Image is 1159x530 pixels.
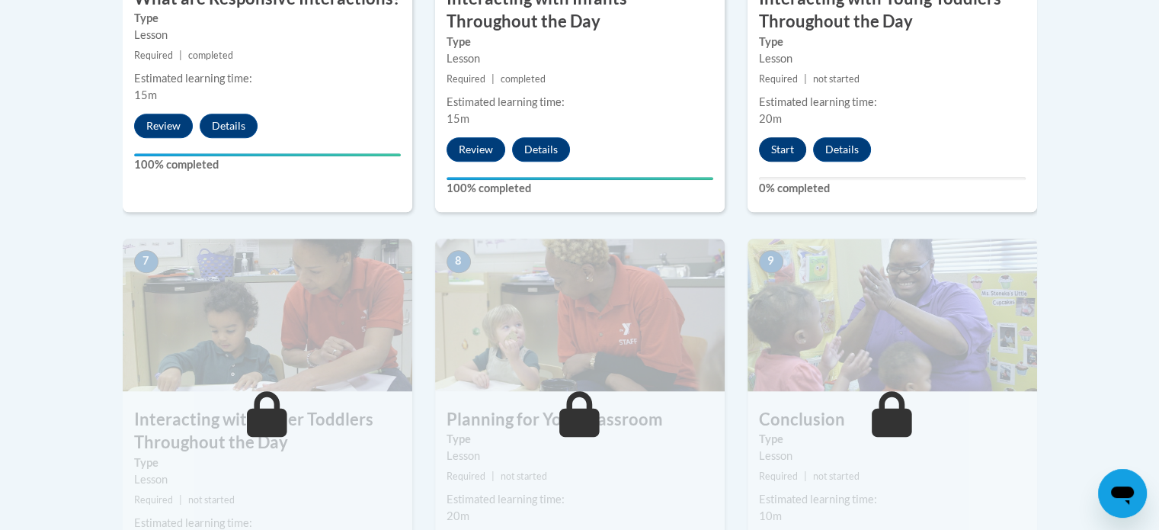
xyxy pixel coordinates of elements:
span: 15m [134,88,157,101]
span: not started [813,471,860,482]
div: Lesson [759,50,1026,67]
span: not started [501,471,547,482]
span: completed [188,50,233,61]
span: 7 [134,250,158,273]
span: Required [447,73,485,85]
div: Your progress [134,153,401,156]
label: Type [134,10,401,27]
div: Lesson [759,448,1026,464]
div: Estimated learning time: [134,70,401,87]
span: | [179,494,182,506]
button: Review [447,137,505,162]
label: 0% completed [759,180,1026,197]
span: 10m [759,509,782,522]
span: | [179,50,182,61]
label: 100% completed [134,156,401,173]
span: completed [501,73,546,85]
span: Required [759,73,798,85]
img: Course Image [748,239,1037,391]
img: Course Image [123,239,412,391]
h3: Conclusion [748,408,1037,432]
span: Required [134,494,173,506]
button: Start [759,137,806,162]
span: 20m [447,509,469,522]
span: | [491,471,495,482]
span: Required [447,471,485,482]
span: 15m [447,112,469,125]
div: Lesson [134,471,401,488]
span: 20m [759,112,782,125]
span: Required [134,50,173,61]
label: 100% completed [447,180,713,197]
h3: Interacting with Older Toddlers Throughout the Day [123,408,412,455]
label: Type [759,431,1026,448]
div: Lesson [447,50,713,67]
div: Lesson [134,27,401,43]
span: | [804,73,807,85]
span: not started [813,73,860,85]
button: Details [813,137,871,162]
label: Type [759,34,1026,50]
div: Your progress [447,177,713,180]
span: 8 [447,250,471,273]
label: Type [134,455,401,471]
iframe: Button to launch messaging window [1098,469,1147,518]
button: Review [134,114,193,138]
div: Lesson [447,448,713,464]
h3: Planning for Your Classroom [435,408,725,432]
span: not started [188,494,235,506]
label: Type [447,431,713,448]
div: Estimated learning time: [759,491,1026,508]
div: Estimated learning time: [447,94,713,111]
span: | [491,73,495,85]
img: Course Image [435,239,725,391]
span: | [804,471,807,482]
div: Estimated learning time: [759,94,1026,111]
button: Details [200,114,258,138]
button: Details [512,137,570,162]
label: Type [447,34,713,50]
span: 9 [759,250,783,273]
div: Estimated learning time: [447,491,713,508]
span: Required [759,471,798,482]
